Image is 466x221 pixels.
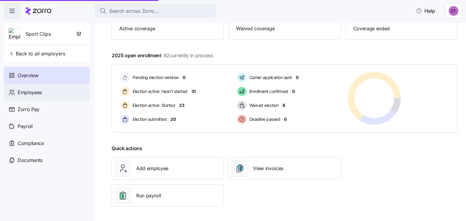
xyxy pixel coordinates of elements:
[95,4,216,18] button: Search across Zorro...
[6,48,68,60] button: Back to all employers
[284,116,287,122] span: 0
[136,192,161,200] span: Run payroll
[416,7,435,15] span: Help
[296,74,299,81] span: 0
[253,165,283,172] span: View invoices
[4,135,90,152] a: Compliance
[449,6,458,16] img: b052bb1e3e3c52fe60c823d858401fb0
[4,101,90,118] a: Zorro Pay
[4,84,90,101] a: Employees
[131,116,167,122] span: Election submitted
[18,123,33,130] span: Payroll
[18,140,44,147] span: Compliance
[136,165,168,172] span: Add employee
[18,72,38,79] span: Overview
[411,5,440,17] button: Help
[119,25,216,32] span: Active coverage
[18,106,39,113] span: Zorro Pay
[4,118,90,135] a: Payroll
[248,74,292,81] span: Carrier application sent
[183,74,185,81] span: 0
[112,52,213,59] span: 2025 open enrollment
[171,116,176,122] span: 20
[191,88,196,94] span: 31
[131,102,175,108] span: Election active: Started
[4,67,90,84] a: Overview
[4,152,90,169] a: Documents
[25,30,51,38] span: Sport Clips
[131,88,187,94] span: Election active: Hasn't started
[131,74,179,81] span: Pending election window
[248,116,280,122] span: Deadline passed
[164,52,213,59] span: 82 currently in process
[18,89,42,96] span: Employees
[282,102,285,108] span: 8
[179,102,184,108] span: 23
[8,50,65,57] span: Back to all employers
[18,157,42,164] span: Documents
[353,25,450,32] span: Coverage ended
[109,7,158,15] span: Search across Zorro...
[292,88,295,94] span: 0
[9,28,20,40] img: Employer logo
[112,145,142,152] span: Quick actions
[248,102,279,108] span: Waived election
[248,88,288,94] span: Enrollment confirmed
[236,25,333,32] span: Waived coverage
